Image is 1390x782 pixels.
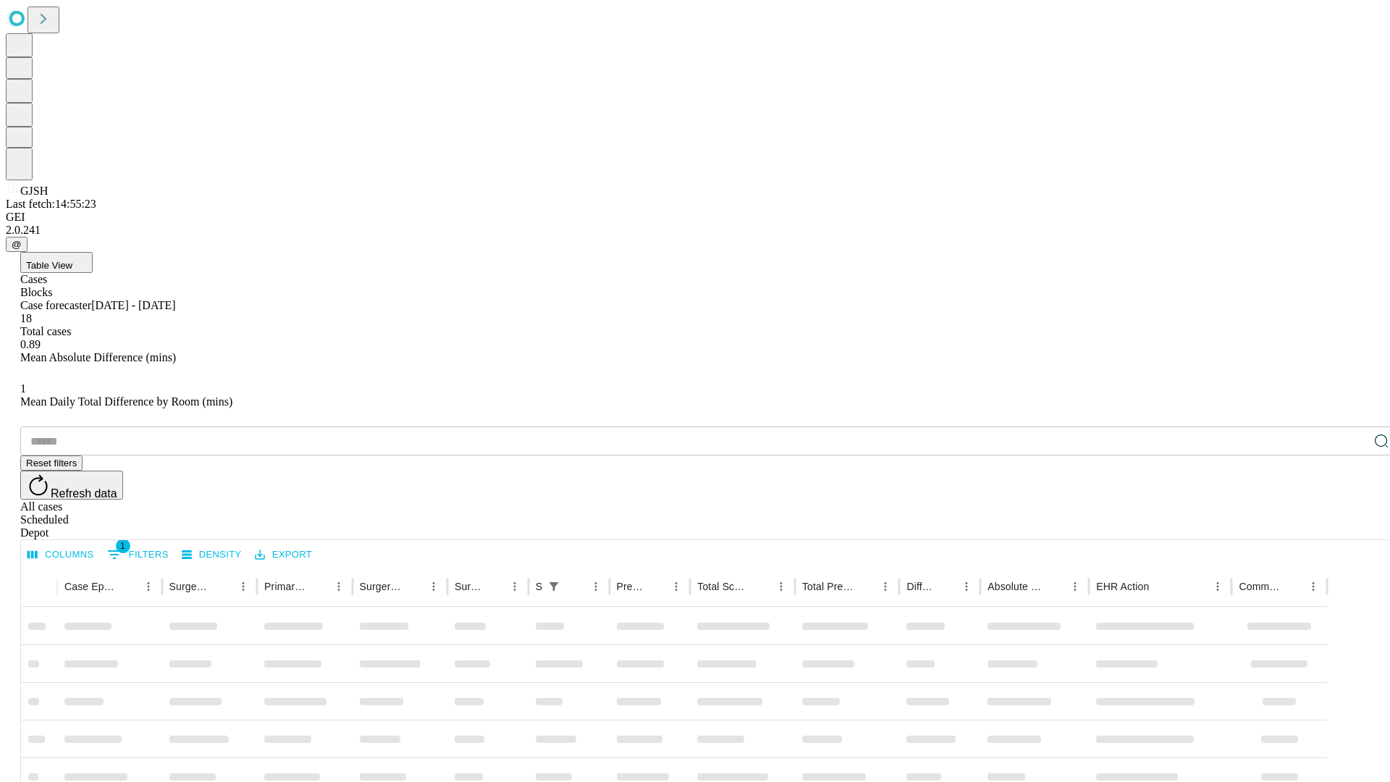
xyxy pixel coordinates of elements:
button: Menu [666,576,686,597]
button: Menu [1303,576,1323,597]
button: Sort [308,576,329,597]
button: Sort [213,576,233,597]
button: Table View [20,252,93,273]
button: Menu [424,576,444,597]
span: GJSH [20,185,48,197]
button: Sort [1283,576,1303,597]
button: Refresh data [20,471,123,500]
span: 0.89 [20,338,41,350]
button: Reset filters [20,455,83,471]
button: Sort [1045,576,1065,597]
span: 18 [20,312,32,324]
div: Comments [1239,581,1281,592]
button: Menu [956,576,977,597]
span: Total cases [20,325,71,337]
button: Menu [233,576,253,597]
button: Export [251,544,316,566]
button: Sort [118,576,138,597]
div: Absolute Difference [987,581,1043,592]
div: Total Predicted Duration [802,581,854,592]
span: Refresh data [51,487,117,500]
span: Table View [26,260,72,271]
div: Predicted In Room Duration [617,581,645,592]
span: Mean Daily Total Difference by Room (mins) [20,395,232,408]
button: Menu [586,576,606,597]
button: Menu [505,576,525,597]
button: Sort [646,576,666,597]
div: Total Scheduled Duration [697,581,749,592]
div: Surgery Date [455,581,483,592]
button: Sort [751,576,771,597]
button: Menu [875,576,896,597]
button: Menu [138,576,159,597]
div: Difference [906,581,935,592]
div: 2.0.241 [6,224,1384,237]
button: Sort [403,576,424,597]
div: Surgeon Name [169,581,211,592]
div: EHR Action [1096,581,1149,592]
button: Menu [1065,576,1085,597]
button: @ [6,237,28,252]
div: Primary Service [264,581,306,592]
div: Scheduled In Room Duration [536,581,542,592]
span: 1 [20,382,26,395]
div: GEI [6,211,1384,224]
button: Sort [565,576,586,597]
button: Show filters [104,543,172,566]
button: Density [178,544,245,566]
button: Select columns [24,544,98,566]
button: Menu [1208,576,1228,597]
button: Menu [329,576,349,597]
span: Case forecaster [20,299,91,311]
div: Case Epic Id [64,581,117,592]
span: Last fetch: 14:55:23 [6,198,96,210]
div: 1 active filter [544,576,564,597]
span: @ [12,239,22,250]
button: Sort [936,576,956,597]
button: Show filters [544,576,564,597]
div: Surgery Name [360,581,402,592]
span: 1 [116,539,130,553]
span: Mean Absolute Difference (mins) [20,351,176,363]
button: Sort [1150,576,1171,597]
span: Reset filters [26,458,77,468]
button: Menu [771,576,791,597]
span: [DATE] - [DATE] [91,299,175,311]
button: Sort [484,576,505,597]
button: Sort [855,576,875,597]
